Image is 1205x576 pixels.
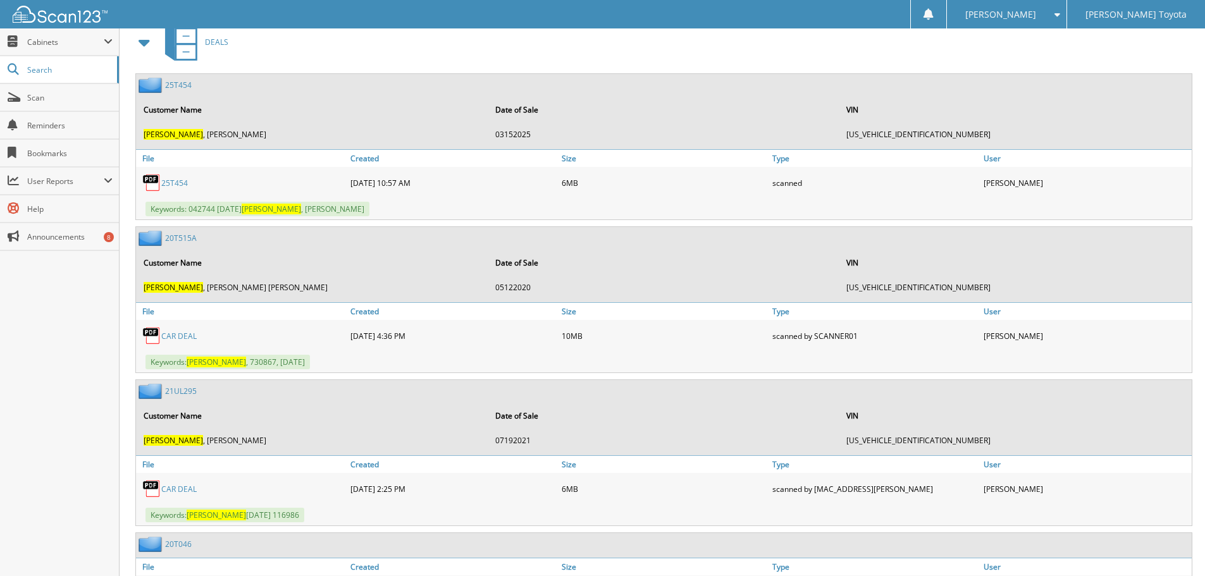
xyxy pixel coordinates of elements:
[980,323,1192,348] div: [PERSON_NAME]
[139,77,165,93] img: folder2.png
[840,124,1190,145] td: [US_VEHICLE_IDENTIFICATION_NUMBER]
[489,97,839,123] th: Date of Sale
[104,232,114,242] div: 8
[347,558,559,575] a: Created
[142,173,161,192] img: PDF.png
[145,202,369,216] span: Keywords: 042744 [DATE] , [PERSON_NAME]
[13,6,108,23] img: scan123-logo-white.svg
[137,250,488,276] th: Customer Name
[980,476,1192,501] div: [PERSON_NAME]
[769,476,980,501] div: scanned by [MAC_ADDRESS][PERSON_NAME]
[136,150,347,167] a: File
[187,510,246,520] span: [PERSON_NAME]
[142,326,161,345] img: PDF.png
[840,250,1190,276] th: VIN
[489,124,839,145] td: 03152025
[769,456,980,473] a: Type
[137,430,488,451] td: , [PERSON_NAME]
[144,129,203,140] span: [PERSON_NAME]
[136,303,347,320] a: File
[158,17,228,67] a: DEALS
[165,539,192,549] a: 20T046
[136,456,347,473] a: File
[27,92,113,103] span: Scan
[136,558,347,575] a: File
[769,303,980,320] a: Type
[161,178,188,188] a: 25T454
[769,150,980,167] a: Type
[980,170,1192,195] div: [PERSON_NAME]
[27,204,113,214] span: Help
[139,230,165,246] img: folder2.png
[559,170,770,195] div: 6MB
[347,150,559,167] a: Created
[137,97,488,123] th: Customer Name
[161,484,197,494] a: CAR DEAL
[965,11,1036,18] span: [PERSON_NAME]
[980,150,1192,167] a: User
[489,403,839,429] th: Date of Sale
[165,80,192,90] a: 25T454
[139,536,165,552] img: folder2.png
[1085,11,1187,18] span: [PERSON_NAME] Toyota
[769,170,980,195] div: scanned
[144,435,203,446] span: [PERSON_NAME]
[489,430,839,451] td: 07192021
[559,323,770,348] div: 10MB
[840,430,1190,451] td: [US_VEHICLE_IDENTIFICATION_NUMBER]
[559,456,770,473] a: Size
[980,456,1192,473] a: User
[137,403,488,429] th: Customer Name
[144,282,203,293] span: [PERSON_NAME]
[165,386,197,396] a: 21UL295
[347,456,559,473] a: Created
[187,357,246,367] span: [PERSON_NAME]
[242,204,301,214] span: [PERSON_NAME]
[347,170,559,195] div: [DATE] 10:57 AM
[27,148,113,159] span: Bookmarks
[559,476,770,501] div: 6MB
[205,37,228,47] span: DEALS
[980,303,1192,320] a: User
[769,558,980,575] a: Type
[27,231,113,242] span: Announcements
[137,124,488,145] td: , [PERSON_NAME]
[142,479,161,498] img: PDF.png
[559,150,770,167] a: Size
[139,383,165,399] img: folder2.png
[27,64,111,75] span: Search
[347,323,559,348] div: [DATE] 4:36 PM
[559,558,770,575] a: Size
[161,331,197,341] a: CAR DEAL
[27,176,104,187] span: User Reports
[840,277,1190,298] td: [US_VEHICLE_IDENTIFICATION_NUMBER]
[27,37,104,47] span: Cabinets
[840,403,1190,429] th: VIN
[137,277,488,298] td: , [PERSON_NAME] [PERSON_NAME]
[347,476,559,501] div: [DATE] 2:25 PM
[840,97,1190,123] th: VIN
[980,558,1192,575] a: User
[489,277,839,298] td: 05122020
[27,120,113,131] span: Reminders
[1142,515,1205,576] iframe: Chat Widget
[489,250,839,276] th: Date of Sale
[347,303,559,320] a: Created
[559,303,770,320] a: Size
[769,323,980,348] div: scanned by SCANNER01
[145,508,304,522] span: Keywords: [DATE] 116986
[145,355,310,369] span: Keywords: , 730867, [DATE]
[165,233,197,243] a: 20T515A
